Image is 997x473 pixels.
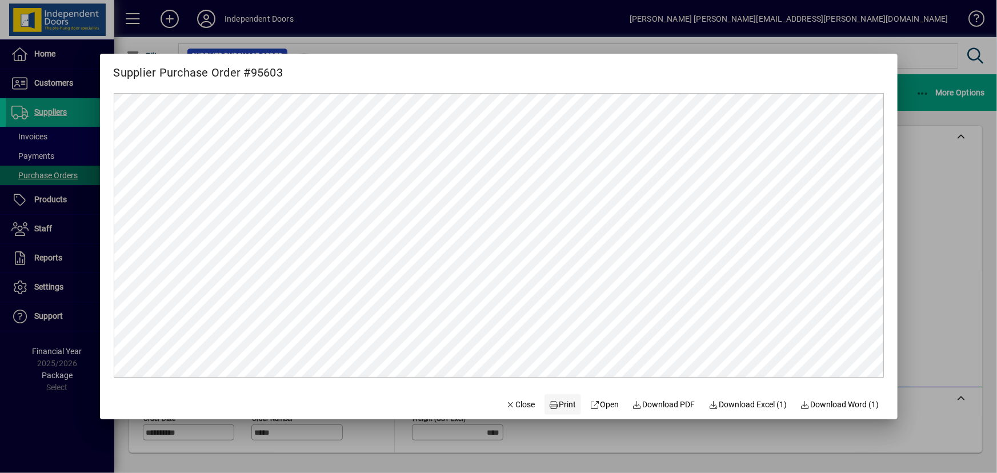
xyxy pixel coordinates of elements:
span: Download Excel (1) [709,399,787,411]
button: Print [544,394,581,415]
a: Open [586,394,624,415]
button: Download Excel (1) [704,394,792,415]
h2: Supplier Purchase Order #95603 [100,54,297,82]
a: Download PDF [628,394,700,415]
span: Open [590,399,619,411]
span: Download PDF [632,399,695,411]
span: Download Word (1) [800,399,879,411]
button: Close [501,394,540,415]
span: Close [506,399,535,411]
button: Download Word (1) [796,394,884,415]
span: Print [549,399,576,411]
